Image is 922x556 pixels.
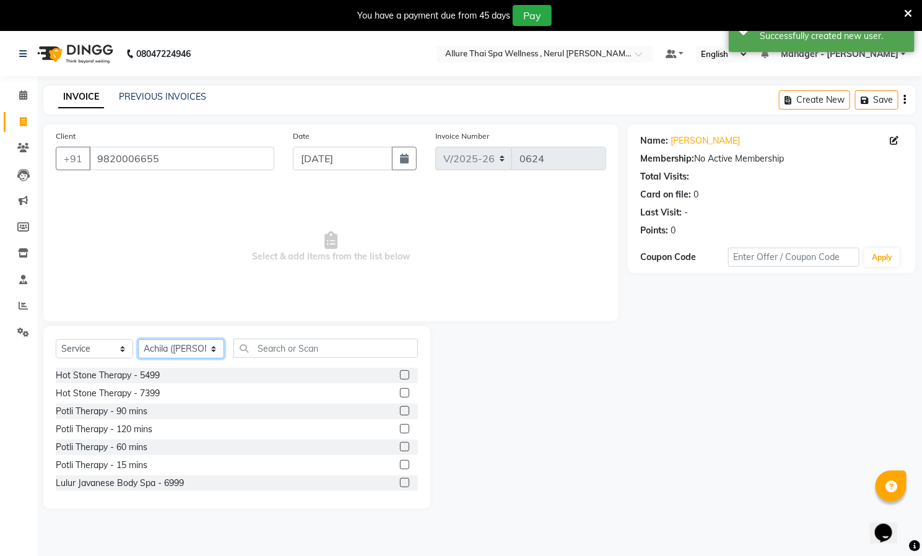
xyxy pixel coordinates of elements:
[640,251,728,264] div: Coupon Code
[58,86,104,108] a: INVOICE
[56,387,160,400] div: Hot Stone Therapy - 7399
[293,131,310,142] label: Date
[728,248,859,267] input: Enter Offer / Coupon Code
[119,91,206,102] a: PREVIOUS INVOICES
[56,369,160,382] div: Hot Stone Therapy - 5499
[56,441,147,454] div: Potli Therapy - 60 mins
[864,248,900,267] button: Apply
[684,206,688,219] div: -
[357,9,510,22] div: You have a payment due from 45 days
[640,152,694,165] div: Membership:
[640,134,668,147] div: Name:
[56,423,152,436] div: Potli Therapy - 120 mins
[781,48,898,61] span: Manager - [PERSON_NAME]
[640,188,691,201] div: Card on file:
[233,339,418,358] input: Search or Scan
[89,147,274,170] input: Search by Name/Mobile/Email/Code
[136,37,191,71] b: 08047224946
[640,152,903,165] div: No Active Membership
[671,224,676,237] div: 0
[640,224,668,237] div: Points:
[56,405,147,418] div: Potli Therapy - 90 mins
[56,459,147,472] div: Potli Therapy - 15 mins
[56,477,184,490] div: Lulur Javanese Body Spa - 6999
[56,147,90,170] button: +91
[760,30,905,43] div: Successfully created new user.
[640,206,682,219] div: Last Visit:
[32,37,116,71] img: logo
[870,506,910,544] iframe: chat widget
[855,90,898,110] button: Save
[779,90,850,110] button: Create New
[56,185,606,309] span: Select & add items from the list below
[694,188,698,201] div: 0
[435,131,489,142] label: Invoice Number
[671,134,740,147] a: [PERSON_NAME]
[513,5,552,26] button: Pay
[640,170,689,183] div: Total Visits:
[56,131,76,142] label: Client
